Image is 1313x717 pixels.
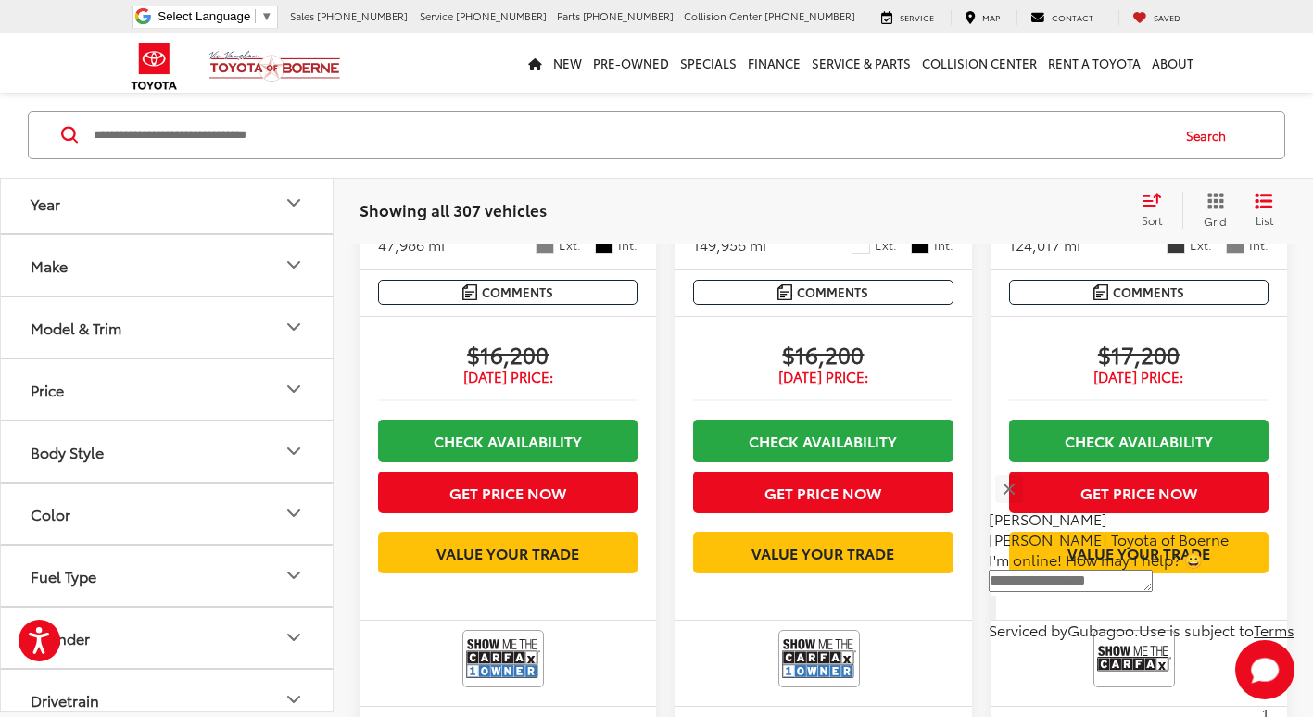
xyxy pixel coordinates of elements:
input: Search by Make, Model, or Keyword [92,113,1168,157]
a: Home [523,33,548,93]
span: Ext. [559,236,581,254]
button: Fuel TypeFuel Type [1,546,335,606]
img: CarFax One Owner [782,634,856,683]
span: Contact [1052,11,1093,23]
button: Grid View [1182,192,1241,229]
img: View CARFAX report [1097,634,1171,683]
a: Service [867,10,948,25]
span: Platinum White Pearl [852,235,870,254]
span: [DATE] Price: [378,368,638,386]
span: [PHONE_NUMBER] [456,8,547,23]
button: ColorColor [1,484,335,544]
a: About [1146,33,1199,93]
span: ​ [255,9,256,23]
div: Model & Trim [283,316,305,338]
button: Get Price Now [1009,472,1269,513]
a: Check Availability [1009,420,1269,461]
div: Fuel Type [283,564,305,586]
span: Comments [1113,283,1184,301]
a: Specials [675,33,742,93]
button: List View [1241,192,1287,229]
a: Value Your Trade [1009,532,1269,573]
img: Comments [777,284,792,300]
span: Black [595,235,613,254]
button: Get Price Now [693,472,953,513]
button: CylinderCylinder [1,608,335,668]
span: Select Language [158,9,250,23]
span: [PHONE_NUMBER] [764,8,855,23]
img: Vic Vaughan Toyota of Boerne [208,50,341,82]
a: Pre-Owned [587,33,675,93]
div: Fuel Type [31,567,96,585]
span: Gray [536,235,554,254]
span: Service [420,8,453,23]
svg: Start Chat [1235,640,1294,699]
div: Drivetrain [31,691,99,709]
a: Value Your Trade [693,532,953,573]
img: CarFax One Owner [466,634,540,683]
div: Model & Trim [31,319,121,336]
div: Price [283,378,305,400]
span: Comments [482,283,553,301]
a: Collision Center [916,33,1042,93]
div: Color [283,502,305,524]
a: Rent a Toyota [1042,33,1146,93]
span: [PHONE_NUMBER] [583,8,674,23]
div: Make [31,257,68,274]
button: Select sort value [1132,192,1182,229]
div: 47,986 mi [378,234,445,256]
div: Cylinder [31,629,90,647]
a: Value Your Trade [378,532,638,573]
div: Cylinder [283,626,305,648]
a: Map [951,10,1014,25]
span: Charcoal [1226,235,1244,254]
a: New [548,33,587,93]
span: [DATE] Price: [693,368,953,386]
span: Sales [290,8,314,23]
span: Gun Metallic [1167,235,1185,254]
div: Price [31,381,64,398]
span: Int. [934,236,953,254]
a: My Saved Vehicles [1118,10,1194,25]
div: Color [31,505,70,522]
span: [DATE] Price: [1009,368,1269,386]
a: Contact [1016,10,1107,25]
span: $16,200 [693,340,953,368]
span: Service [900,11,934,23]
div: Body Style [31,443,104,460]
button: Comments [378,280,638,305]
span: [PHONE_NUMBER] [317,8,408,23]
button: Get Price Now [378,472,638,513]
a: Finance [742,33,806,93]
button: Comments [693,280,953,305]
button: Comments [1009,280,1269,305]
span: Showing all 307 vehicles [360,198,547,220]
span: Sort [1142,212,1162,228]
button: YearYear [1,173,335,233]
button: Body StyleBody Style [1,421,335,482]
a: Check Availability [693,420,953,461]
button: Toggle Chat Window [1235,640,1294,699]
span: Black [911,235,929,254]
img: Comments [1093,284,1108,300]
div: Body Style [283,440,305,462]
span: $17,200 [1009,340,1269,368]
button: PricePrice [1,359,335,420]
div: Drivetrain [283,688,305,711]
button: Search [1168,112,1253,158]
span: Int. [1249,236,1269,254]
a: Select Language​ [158,9,272,23]
button: MakeMake [1,235,335,296]
span: Ext. [875,236,897,254]
a: Check Availability [378,420,638,461]
span: Grid [1204,213,1227,229]
img: Comments [462,284,477,300]
div: Make [283,254,305,276]
span: Int. [618,236,638,254]
span: Collision Center [684,8,762,23]
span: Ext. [1190,236,1212,254]
div: 149,956 mi [693,234,766,256]
a: Service & Parts: Opens in a new tab [806,33,916,93]
img: Toyota [120,36,189,96]
div: 124,017 mi [1009,234,1080,256]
